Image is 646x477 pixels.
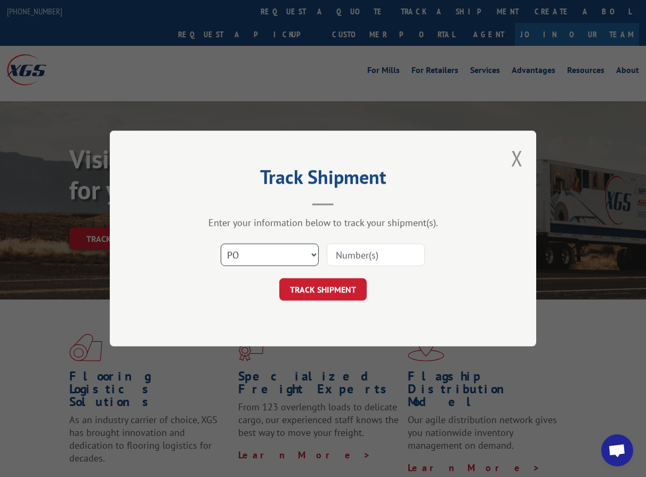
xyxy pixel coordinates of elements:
button: TRACK SHIPMENT [279,278,367,301]
h2: Track Shipment [163,169,483,190]
div: Enter your information below to track your shipment(s). [163,216,483,229]
div: Open chat [601,434,633,466]
button: Close modal [511,144,523,172]
input: Number(s) [327,244,425,266]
